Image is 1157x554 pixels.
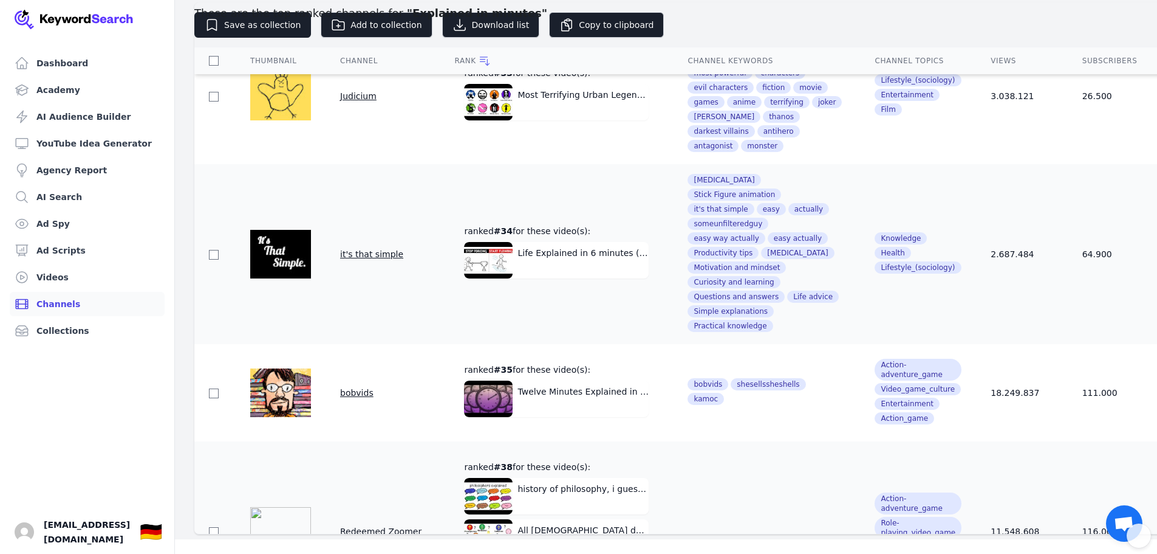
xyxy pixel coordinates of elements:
span: 116.000 [1082,527,1118,536]
span: antihero [757,125,800,137]
span: Role-playing_video_game [875,517,961,539]
span: ranked for these video(s): [464,364,649,376]
span: it's that simple [340,249,403,259]
span: Questions and answers [688,291,785,303]
span: shesellssheshells [731,378,805,390]
div: 🇩🇪 [140,521,162,543]
span: ranked for these video(s): [464,461,649,473]
span: [EMAIL_ADDRESS][DOMAIN_NAME] [44,518,130,547]
input: Toggle Row Selected [209,250,219,260]
span: Stick Figure animation [688,189,781,201]
a: Ad Scripts [10,238,165,263]
div: Views [991,56,1053,66]
th: Toggle SortBy [1068,47,1155,75]
span: Entertainment [875,398,940,410]
a: Collections [10,319,165,343]
span: thanos [763,111,800,123]
span: kamoc [688,393,724,405]
span: 3.038.121 [991,91,1034,101]
span: 11.548.608 [991,527,1039,536]
span: anime [727,96,762,108]
a: Ad Spy [10,212,165,236]
span: Video_game_culture [875,383,961,395]
span: Action-adventure_game [875,493,961,514]
div: Subscribers [1082,56,1140,66]
th: Toggle SortBy [860,47,976,75]
a: AI Search [10,185,165,209]
span: Health [875,247,910,259]
div: Channel Keywords [688,56,845,66]
span: Knowledge [875,232,927,244]
span: " Explained in minutes " [407,7,548,19]
span: bobvids [688,378,728,390]
input: Toggle All Rows Selected [209,56,219,66]
img: SBpFoXM0f5IvCvTnkO_wB-R9v-0kKKONUC4XfjEDYLCskQT0rR_WVD8ON81R4MWfFixvWc-AEQ=s88-c-k-c0x00ffffff-no-rj [250,230,311,279]
img: AIdro_kp1Tk8fq9gtuFPDxEwcHFKo9z56ie4frGFuxJduMuvEg=s88-c-k-c0x00ffffff-no-rj [250,369,311,417]
span: easy [757,203,786,215]
span: [MEDICAL_DATA] [761,247,834,259]
span: Curiosity and learning [688,276,780,288]
span: Action-adventure_game [875,359,961,381]
img: Your Company [15,10,134,29]
span: Simple explanations [688,305,774,317]
span: easy actually [768,232,828,244]
span: Film [875,103,901,116]
th: Toggle SortBy [236,47,326,75]
span: Entertainment [875,89,940,101]
span: Lifestyle_(sociology) [875,261,961,274]
div: These are the top ranked channels for [194,5,547,22]
span: Life advice [787,291,839,303]
a: Channels [10,292,165,316]
span: 18.249.837 [991,388,1039,398]
div: Channel Topics [875,56,961,66]
div: Rank [454,55,658,67]
div: Chat öffnen [1106,505,1142,542]
th: Toggle SortBy [976,47,1067,75]
span: games [688,96,724,108]
span: easy way actually [688,232,765,244]
th: Toggle SortBy [440,47,673,75]
span: 64.900 [1082,249,1112,259]
a: Videos [10,265,165,289]
b: # 34 [494,226,513,236]
span: 2.687.484 [991,249,1034,259]
th: Toggle SortBy [673,47,860,75]
span: Redeemed Zoomer [340,527,422,536]
span: Action_game [875,412,934,424]
span: terrifying [764,96,810,108]
button: Open user button [15,522,34,542]
a: Academy [10,78,165,102]
span: someunfilteredguy [688,218,768,230]
span: Lifestyle_(sociology) [875,74,961,86]
a: Agency Report [10,158,165,182]
input: Toggle Row Selected [209,527,219,537]
span: 111.000 [1082,388,1118,398]
b: # 38 [494,462,513,472]
th: Toggle SortBy [326,47,440,75]
span: [MEDICAL_DATA] [688,174,760,186]
button: 🇩🇪 [140,520,162,544]
span: monster [741,140,783,152]
span: darkest villains [688,125,754,137]
span: [PERSON_NAME] [688,111,760,123]
span: it's that simple [688,203,754,215]
span: Judicium [340,91,377,101]
span: joker [812,96,842,108]
div: Channel [340,56,425,66]
input: Toggle Row Selected [209,389,219,398]
span: 26.500 [1082,91,1112,101]
span: bobvids [340,388,374,398]
b: # 35 [494,365,513,375]
span: Productivity tips [688,247,759,259]
a: YouTube Idea Generator [10,131,165,156]
span: antagonist [688,140,739,152]
div: Thumbnail [250,56,311,66]
img: _VUqO8igtu07tAWbWQ3nx_ze-U24JNBmccrd_OfDk6sbM-nTYCLxBsFdsRiqHxj41FXBIKvclA=s88-c-k-c0x00ffffff-no-rj [250,72,311,120]
input: Toggle Row Selected [209,92,219,102]
span: ranked for these video(s): [464,225,649,237]
span: movie [793,81,828,94]
span: Practical knowledge [688,320,773,332]
span: fiction [756,81,791,94]
span: evil characters [688,81,754,94]
a: Dashboard [10,51,165,75]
